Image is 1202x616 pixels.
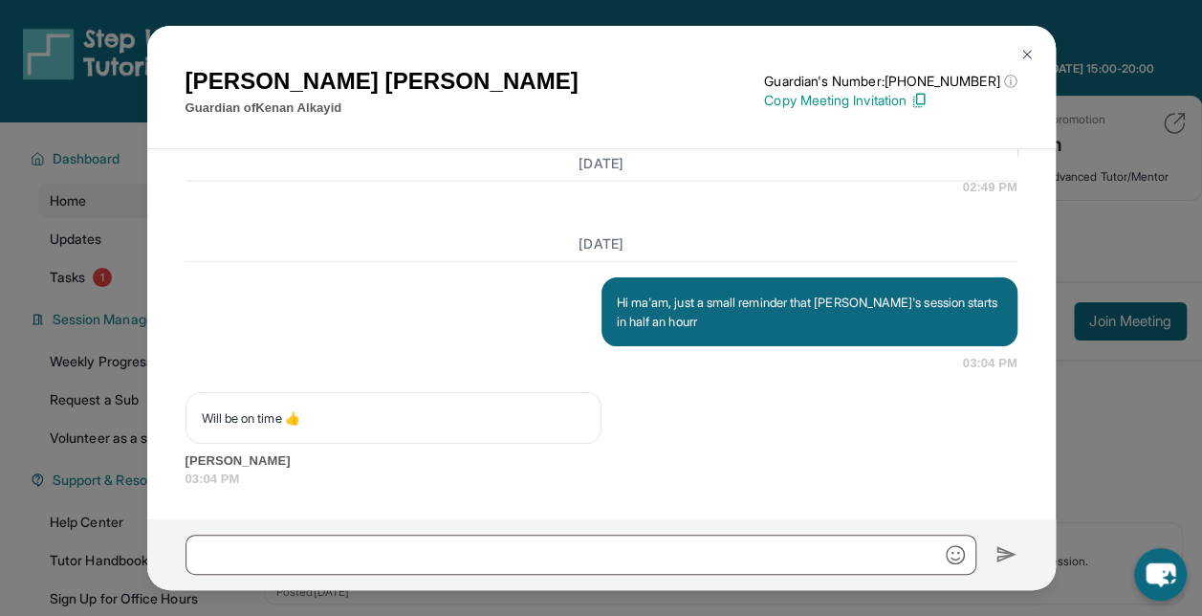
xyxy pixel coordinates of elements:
[764,72,1016,91] p: Guardian's Number: [PHONE_NUMBER]
[995,543,1017,566] img: Send icon
[186,64,579,99] h1: [PERSON_NAME] [PERSON_NAME]
[910,92,928,109] img: Copy Icon
[186,153,1017,172] h3: [DATE]
[963,178,1017,197] span: 02:49 PM
[202,408,585,428] p: Will be on time 👍
[1019,47,1035,62] img: Close Icon
[946,545,965,564] img: Emoji
[617,293,1002,331] p: Hi ma'am, just a small reminder that [PERSON_NAME]'s session starts in half an hourr
[1134,548,1187,601] button: chat-button
[963,354,1017,373] span: 03:04 PM
[1003,72,1016,91] span: ⓘ
[186,234,1017,253] h3: [DATE]
[764,91,1016,110] p: Copy Meeting Invitation
[186,99,579,118] p: Guardian of Kenan Alkayid
[186,451,1017,471] span: [PERSON_NAME]
[186,470,1017,489] span: 03:04 PM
